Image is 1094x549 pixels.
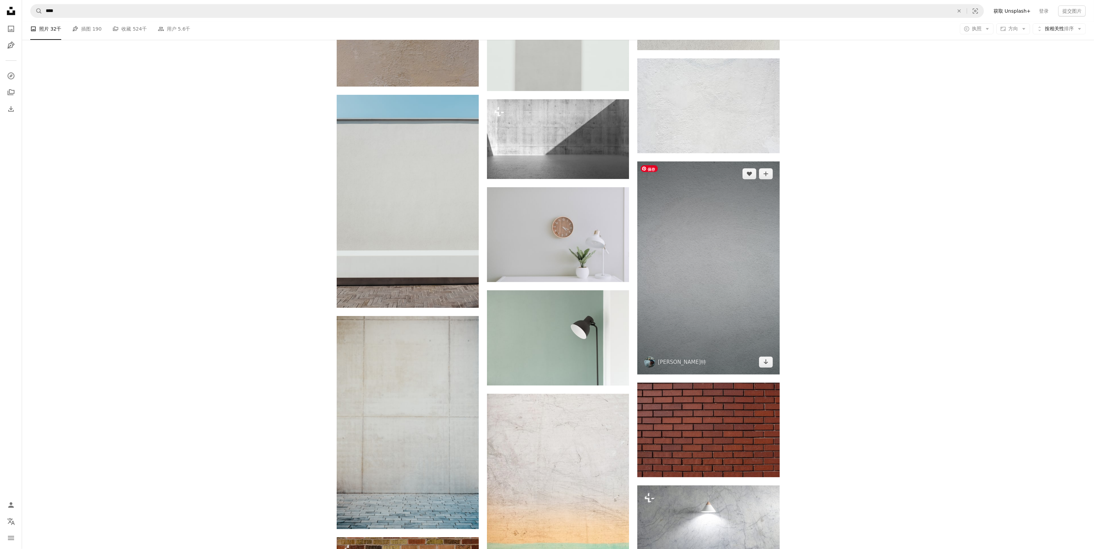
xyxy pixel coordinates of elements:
[644,357,655,368] img: 前往 Annie Spratt 的个人资料
[4,102,18,116] a: 下载历史记录
[121,26,131,32] font: 收藏
[637,103,779,109] a: 一只黑白相间的猫躺在白墙上
[167,26,176,32] font: 用户
[4,531,18,545] button: 菜单
[1064,26,1074,31] font: 排序
[960,23,994,34] button: 执照
[637,161,779,374] img: 灰色混凝土彩绘墙
[1045,26,1064,31] font: 按相关性
[81,26,91,32] font: 插图
[178,26,190,32] font: 5.6千
[487,136,629,142] a: 抽象空的现代混凝土室内背景，白色墙壁与走廊房间的阴影，天花板灯，工业建筑模板，3D 渲染插图
[759,168,773,179] button: 添加到收藏夹
[337,95,479,308] img: 一只黑白相间的猫坐在白墙上
[1058,5,1086,16] button: 提交图片
[93,26,102,32] font: 190
[637,265,779,271] a: 灰色混凝土彩绘墙
[4,38,18,52] a: 插图
[487,485,629,491] a: 带有蓝黄条纹的白色和绿色墙壁
[4,69,18,83] a: 探索
[996,23,1030,34] button: 方向
[972,26,982,31] font: 执照
[1035,5,1053,16] a: 登录
[658,359,706,365] font: [PERSON_NAME]特
[337,316,479,529] img: 白色墙砖
[337,419,479,425] a: 白色墙砖
[112,18,147,40] a: 收藏 524千
[4,86,18,99] a: 收藏
[648,167,655,171] font: 保存
[337,198,479,204] a: 一只黑白相间的猫坐在白墙上
[658,359,706,366] a: [PERSON_NAME]特
[637,383,779,477] img: 红砖墙
[72,18,101,40] a: 插图 190
[158,18,191,40] a: 用户 5.6千
[487,335,629,341] a: 角落里的黑色落地灯
[967,4,984,18] button: 视觉搜索
[4,515,18,528] button: 语言
[952,4,967,18] button: 清除
[637,427,779,433] a: 红砖墙
[1039,8,1049,14] font: 登录
[989,5,1035,16] a: 获取 Unsplash+
[1008,26,1018,31] font: 方向
[759,357,773,368] a: 下载
[4,498,18,512] a: 登录 / 注册
[487,187,629,282] img: 绿色植物旁的白色台灯
[1062,8,1082,14] font: 提交图片
[487,290,629,385] img: 角落里的黑色落地灯
[133,26,147,32] font: 524千
[4,4,18,19] a: 首页 — Unsplash
[487,232,629,238] a: 绿色植物旁的白色台灯
[4,22,18,36] a: 照片
[30,4,984,18] form: 在全站范围内查找视觉效果
[31,4,42,18] button: 搜索 Unsplash
[637,537,779,544] a: 空荡荡的混凝土房间里有两把白色椅子，配有灯，3D 渲染
[487,99,629,179] img: 抽象空的现代混凝土室内背景，白色墙壁与走廊房间的阴影，天花板灯，工业建筑模板，3D 渲染插图
[994,8,1031,14] font: 获取 Unsplash+
[637,58,779,153] img: 一只黑白相间的猫躺在白墙上
[1033,23,1086,34] button: 按相关性排序
[743,168,756,179] button: 喜欢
